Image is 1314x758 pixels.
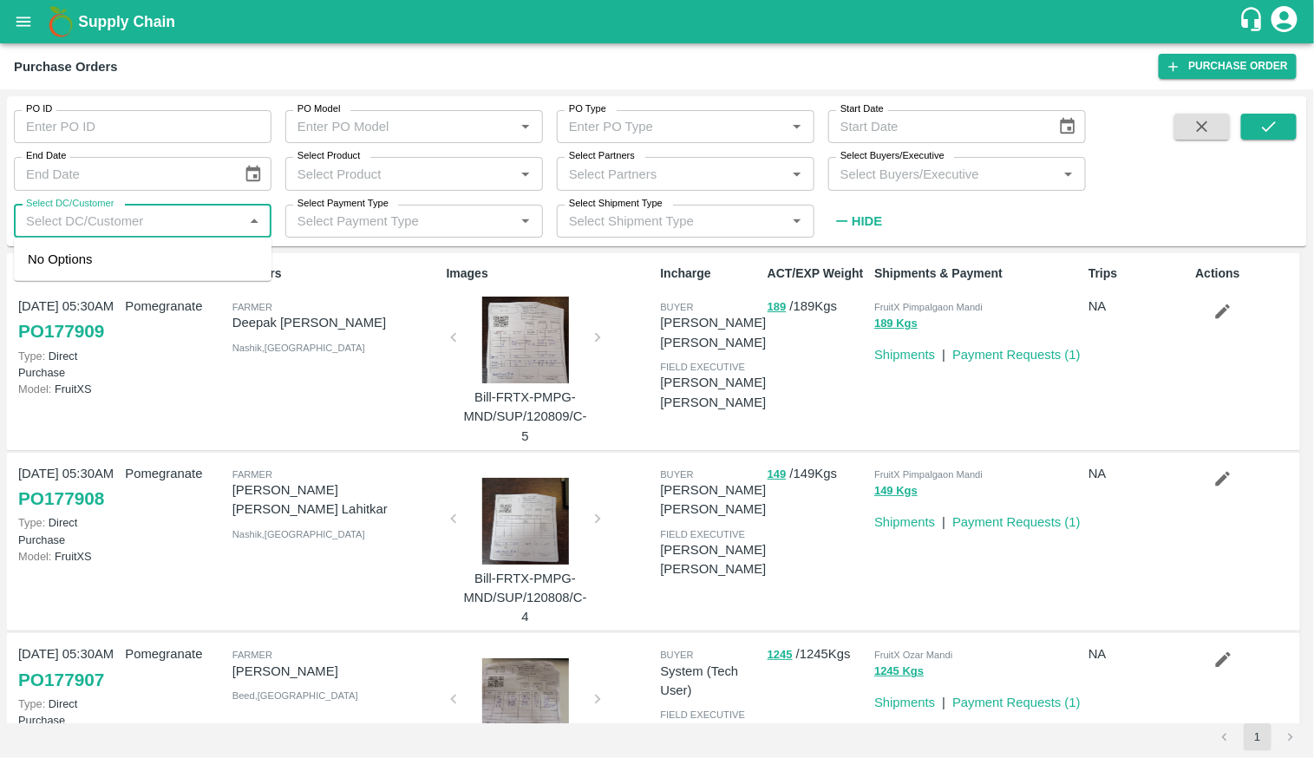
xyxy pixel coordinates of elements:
[569,102,606,116] label: PO Type
[18,316,104,347] a: PO177909
[840,102,884,116] label: Start Date
[786,115,808,138] button: Open
[1057,163,1080,186] button: Open
[660,362,745,372] span: field executive
[569,149,635,163] label: Select Partners
[514,163,537,186] button: Open
[514,210,537,232] button: Open
[1088,644,1188,663] p: NA
[3,2,43,42] button: open drawer
[125,644,225,663] p: Pomegranate
[232,690,358,701] span: Beed , [GEOGRAPHIC_DATA]
[1088,265,1188,283] p: Trips
[78,13,175,30] b: Supply Chain
[768,645,793,665] button: 1245
[18,548,118,565] p: FruitXS
[14,110,271,143] input: Enter PO ID
[1239,6,1269,37] div: customer-support
[1088,297,1188,316] p: NA
[874,696,935,709] a: Shipments
[125,297,225,316] p: Pomegranate
[14,56,118,78] div: Purchase Orders
[660,650,693,660] span: buyer
[874,481,918,501] button: 149 Kgs
[1269,3,1300,40] div: account of current user
[768,644,867,664] p: / 1245 Kgs
[291,115,509,138] input: Enter PO Model
[18,381,118,397] p: FruitXS
[43,4,78,39] img: logo
[768,465,787,485] button: 149
[660,302,693,312] span: buyer
[660,662,760,701] p: System (Tech User)
[18,350,45,363] span: Type:
[26,102,52,116] label: PO ID
[874,662,924,682] button: 1245 Kgs
[935,338,945,364] div: |
[660,313,766,352] p: [PERSON_NAME] [PERSON_NAME]
[768,265,867,283] p: ACT/EXP Weight
[18,348,118,381] p: Direct Purchase
[935,506,945,532] div: |
[297,197,389,211] label: Select Payment Type
[232,313,440,332] p: Deepak [PERSON_NAME]
[874,650,952,660] span: FruitX Ozar Mandi
[232,480,440,519] p: [PERSON_NAME] [PERSON_NAME] Lahitkar
[874,469,983,480] span: FruitX Pimpalgaon Mandi
[786,210,808,232] button: Open
[660,529,745,539] span: field executive
[952,515,1081,529] a: Payment Requests (1)
[768,297,787,317] button: 189
[26,197,114,211] label: Select DC/Customer
[78,10,1239,34] a: Supply Chain
[874,265,1082,283] p: Shipments & Payment
[297,149,360,163] label: Select Product
[952,696,1081,709] a: Payment Requests (1)
[874,314,918,334] button: 189 Kgs
[461,388,591,446] p: Bill-FRTX-PMPG-MND/SUP/120809/C-5
[874,515,935,529] a: Shipments
[562,162,781,185] input: Select Partners
[1159,54,1297,79] a: Purchase Order
[18,664,104,696] a: PO177907
[297,102,341,116] label: PO Model
[1244,723,1272,751] button: page 1
[768,297,867,317] p: / 189 Kgs
[18,297,118,316] p: [DATE] 05:30AM
[660,373,766,412] p: [PERSON_NAME] [PERSON_NAME]
[232,302,272,312] span: Farmer
[28,252,92,266] span: No Options
[874,302,983,312] span: FruitX Pimpalgaon Mandi
[18,644,118,663] p: [DATE] 05:30AM
[1208,723,1307,751] nav: pagination navigation
[660,540,766,579] p: [PERSON_NAME] [PERSON_NAME]
[291,210,487,232] input: Select Payment Type
[1088,464,1188,483] p: NA
[232,650,272,660] span: Farmer
[18,464,118,483] p: [DATE] 05:30AM
[447,265,654,283] p: Images
[660,469,693,480] span: buyer
[18,382,51,395] span: Model:
[935,686,945,712] div: |
[562,210,758,232] input: Select Shipment Type
[562,115,781,138] input: Enter PO Type
[660,265,760,283] p: Incharge
[243,210,265,232] button: Close
[840,149,945,163] label: Select Buyers/Executive
[461,569,591,627] p: Bill-FRTX-PMPG-MND/SUP/120808/C-4
[828,206,887,236] button: Hide
[1051,110,1084,143] button: Choose date
[26,149,66,163] label: End Date
[14,157,230,190] input: End Date
[1196,265,1296,283] p: Actions
[232,469,272,480] span: Farmer
[569,197,663,211] label: Select Shipment Type
[232,343,365,353] span: Nashik , [GEOGRAPHIC_DATA]
[18,696,118,729] p: Direct Purchase
[18,516,45,529] span: Type:
[514,115,537,138] button: Open
[125,464,225,483] p: Pomegranate
[834,162,1052,185] input: Select Buyers/Executive
[660,480,766,519] p: [PERSON_NAME] [PERSON_NAME]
